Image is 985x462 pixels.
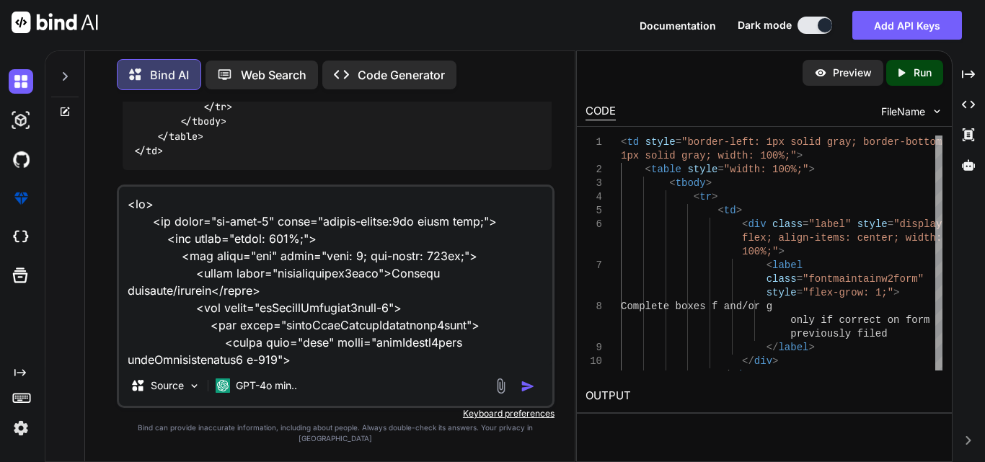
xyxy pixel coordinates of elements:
[586,355,602,368] div: 10
[586,341,602,355] div: 9
[681,136,948,148] span: "border-left: 1px solid gray; border-bottom:
[9,416,33,440] img: settings
[180,115,226,128] span: </ >
[586,300,602,314] div: 8
[621,150,797,161] span: 1px solid gray; width: 100%;"
[577,379,952,413] h2: OUTPUT
[586,190,602,204] div: 4
[767,287,797,298] span: style
[9,225,33,249] img: cloudideIcon
[119,187,552,365] textarea: <lo> <ip dolor="si-amet-5" conse="adipis-elitse:9do eiusm temp;"> <inc utlab="etdol: 601%;"> <mag...
[117,422,555,444] p: Bind can provide inaccurate information, including about people. Always double-check its answers....
[9,186,33,210] img: premium
[640,18,716,33] button: Documentation
[586,204,602,218] div: 5
[236,378,297,393] p: GPT-4o min..
[150,66,189,84] p: Bind AI
[676,177,706,189] span: tbody
[651,164,681,175] span: table
[645,164,651,175] span: <
[706,177,712,189] span: >
[676,136,681,148] span: =
[803,218,808,230] span: =
[772,355,778,367] span: >
[586,136,602,149] div: 1
[717,164,723,175] span: =
[893,287,899,298] span: >
[188,380,200,392] img: Pick Models
[772,218,803,230] span: class
[852,11,962,40] button: Add API Keys
[123,182,552,198] h3: Key Changes:
[808,342,814,353] span: >
[203,100,232,113] span: </ >
[742,369,748,381] span: >
[645,136,676,148] span: style
[748,218,766,230] span: div
[694,191,699,203] span: <
[492,378,509,394] img: attachment
[586,103,616,120] div: CODE
[790,328,887,339] span: previously filed
[778,246,784,257] span: >
[146,145,157,158] span: td
[778,342,808,353] span: label
[169,130,198,143] span: table
[742,246,778,257] span: 100%;"
[742,355,754,367] span: </
[742,218,748,230] span: <
[767,342,779,353] span: </
[717,369,730,381] span: </
[699,191,712,203] span: tr
[621,301,754,312] span: Complete boxes f and/o
[803,287,893,298] span: "flex-grow: 1;"
[754,301,772,312] span: r g
[712,191,717,203] span: >
[157,130,203,143] span: </ >
[134,145,163,158] span: </ >
[586,177,602,190] div: 3
[888,218,893,230] span: =
[767,273,797,285] span: class
[797,273,803,285] span: =
[736,205,742,216] span: >
[717,205,723,216] span: <
[857,218,888,230] span: style
[241,66,306,84] p: Web Search
[809,218,852,230] span: "label"
[9,69,33,94] img: darkChat
[790,314,929,326] span: only if correct on form
[724,164,809,175] span: "width: 100%;"
[358,66,445,84] p: Code Generator
[730,369,742,381] span: td
[192,115,221,128] span: tbody
[742,232,942,244] span: flex; align-items: center; width:
[12,12,98,33] img: Bind AI
[814,66,827,79] img: preview
[215,100,226,113] span: tr
[687,164,717,175] span: style
[809,164,815,175] span: >
[797,150,803,161] span: >
[738,18,792,32] span: Dark mode
[586,163,602,177] div: 2
[669,177,675,189] span: <
[833,66,872,80] p: Preview
[893,218,948,230] span: "display:
[151,378,184,393] p: Source
[9,147,33,172] img: githubDark
[621,136,627,148] span: <
[216,378,230,393] img: GPT-4o mini
[754,355,772,367] span: div
[117,408,555,419] p: Keyboard preferences
[914,66,932,80] p: Run
[586,368,602,382] div: 11
[772,259,803,271] span: label
[586,259,602,272] div: 7
[9,108,33,133] img: darkAi-studio
[521,379,535,394] img: icon
[627,136,639,148] span: td
[724,205,736,216] span: td
[881,105,925,119] span: FileName
[803,273,924,285] span: "fontmaintainw2form"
